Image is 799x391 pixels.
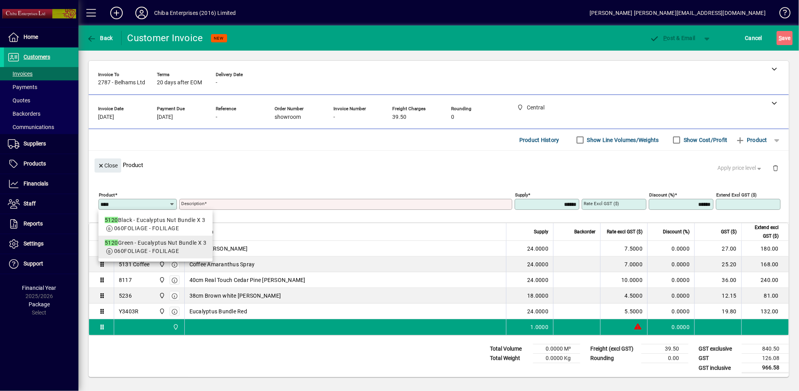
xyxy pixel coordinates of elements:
[189,292,281,300] span: 38cm Brown white [PERSON_NAME]
[4,67,78,80] a: Invoices
[216,114,217,120] span: -
[527,307,548,315] span: 24.0000
[171,323,180,331] span: Central
[87,35,113,41] span: Back
[114,248,179,254] span: 060FOLIAGE - FOLILAGE
[779,35,782,41] span: S
[22,285,56,291] span: Financial Year
[663,227,690,236] span: Discount (%)
[157,114,173,120] span: [DATE]
[98,159,118,172] span: Close
[157,276,166,284] span: Central
[99,192,115,198] mat-label: Product
[743,31,764,45] button: Cancel
[4,134,78,154] a: Suppliers
[4,234,78,254] a: Settings
[451,114,454,120] span: 0
[647,256,694,272] td: 0.0000
[605,292,642,300] div: 4.5000
[694,272,741,288] td: 36.00
[189,276,306,284] span: 40cm Real Touch Cedar Pine [PERSON_NAME]
[24,34,38,40] span: Home
[649,192,675,198] mat-label: Discount (%)
[95,158,121,173] button: Close
[392,114,406,120] span: 39.50
[716,192,757,198] mat-label: Extend excl GST ($)
[527,245,548,253] span: 24.0000
[694,256,741,272] td: 25.20
[742,363,789,373] td: 966.58
[746,223,779,240] span: Extend excl GST ($)
[98,213,213,236] mat-option: 5120 Black - Eucalyptus Nut Bundle X 3
[779,32,791,44] span: ave
[641,354,688,363] td: 0.00
[647,304,694,319] td: 0.0000
[605,276,642,284] div: 10.0000
[766,164,785,171] app-page-header-button: Delete
[8,71,33,77] span: Invoices
[694,304,741,319] td: 19.80
[715,161,766,175] button: Apply price level
[745,32,763,44] span: Cancel
[605,260,642,268] div: 7.0000
[85,31,115,45] button: Back
[189,307,247,315] span: Eucalyptus Bundle Red
[695,344,742,354] td: GST exclusive
[89,151,789,179] div: Product
[531,323,549,331] span: 1.0000
[741,256,788,272] td: 168.00
[24,140,46,147] span: Suppliers
[527,276,548,284] span: 24.0000
[98,80,145,86] span: 2787 - Belhams Ltd
[4,194,78,214] a: Staff
[114,225,179,231] span: 060FOLIAGE - FOLILAGE
[586,136,659,144] label: Show Line Volumes/Weights
[4,254,78,274] a: Support
[8,97,30,104] span: Quotes
[24,54,50,60] span: Customers
[607,227,642,236] span: Rate excl GST ($)
[24,220,43,227] span: Reports
[4,94,78,107] a: Quotes
[584,201,619,206] mat-label: Rate excl GST ($)
[4,27,78,47] a: Home
[766,158,785,177] button: Delete
[605,245,642,253] div: 7.5000
[647,288,694,304] td: 0.0000
[275,114,301,120] span: showroom
[741,288,788,304] td: 81.00
[486,354,533,363] td: Total Weight
[741,304,788,319] td: 132.00
[641,344,688,354] td: 39.50
[527,260,548,268] span: 24.0000
[4,154,78,174] a: Products
[105,239,206,247] div: Green - Eucalyptus Nut Bundle X 3
[694,288,741,304] td: 12.15
[646,31,699,45] button: Post & Email
[24,200,36,207] span: Staff
[24,180,48,187] span: Financials
[129,6,154,20] button: Profile
[4,120,78,134] a: Communications
[181,201,204,206] mat-label: Description
[605,307,642,315] div: 5.5000
[119,292,132,300] div: 5236
[586,354,641,363] td: Rounding
[157,291,166,300] span: Central
[181,210,506,218] mat-error: Required
[741,241,788,256] td: 180.00
[4,174,78,194] a: Financials
[486,344,533,354] td: Total Volume
[8,111,40,117] span: Backorders
[4,214,78,234] a: Reports
[189,245,248,253] span: Small [PERSON_NAME]
[98,236,213,258] mat-option: 5120 Green - Eucalyptus Nut Bundle X 3
[515,192,528,198] mat-label: Supply
[774,2,789,27] a: Knowledge Base
[24,240,44,247] span: Settings
[650,35,695,41] span: ost & Email
[742,354,789,363] td: 126.08
[127,32,203,44] div: Customer Invoice
[694,241,741,256] td: 27.00
[718,164,763,172] span: Apply price level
